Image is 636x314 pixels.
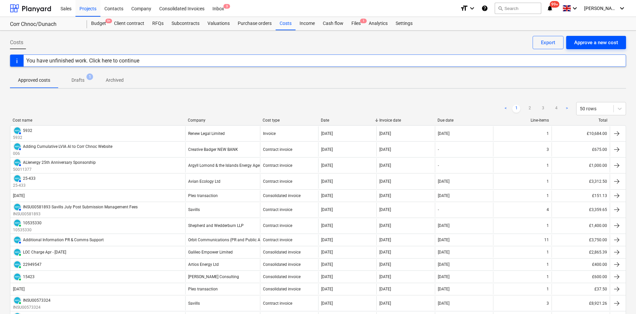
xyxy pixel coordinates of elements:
[552,203,610,217] div: £3,359.65
[276,17,296,30] div: Costs
[550,1,560,8] span: 99+
[552,190,610,201] div: £151.13
[263,287,301,291] div: Consolidated invoice
[526,105,534,113] a: Page 2
[379,287,391,291] div: [DATE]
[547,4,553,12] i: notifications
[379,193,391,198] div: [DATE]
[547,207,549,212] div: 4
[188,250,233,255] div: Galileo Empower Limited
[86,73,93,80] span: 1
[379,274,391,279] div: [DATE]
[188,274,239,279] div: [PERSON_NAME] Consulting
[438,262,449,267] div: [DATE]
[13,236,22,244] div: Invoice has been synced with Xero and its status is currently AUTHORISED
[496,118,549,123] div: Line-items
[321,250,333,255] div: [DATE]
[223,4,230,9] span: 3
[460,4,468,12] i: format_size
[10,39,23,47] span: Costs
[188,131,225,136] div: Renew Legal Limited
[296,17,319,30] a: Income
[319,17,347,30] div: Cash flow
[23,128,32,133] div: 5932
[554,118,607,123] div: Total
[321,301,333,306] div: [DATE]
[13,142,22,151] div: Invoice has been synced with Xero and its status is currently AUTHORISED
[438,238,449,242] div: [DATE]
[14,297,21,304] img: xero.svg
[14,175,21,182] img: xero.svg
[23,238,104,242] div: Additional Information PR & Comms Support
[563,105,571,113] a: Next page
[481,4,488,12] i: Knowledge base
[87,17,110,30] a: Budget9+
[188,223,244,228] div: Shepherd and Wedderburn LLP
[552,284,610,294] div: £37.50
[23,144,112,149] div: Adding Cumulative LVIA AI to Corr Chnoc Website
[13,151,112,157] p: 006
[552,219,610,233] div: £1,400.00
[188,287,218,291] div: Pleo transaction
[14,143,21,150] img: xero.svg
[263,179,292,184] div: Contract invoice
[379,207,391,212] div: [DATE]
[13,167,96,172] p: 50011377
[26,57,139,64] div: You have unfinished work. Click here to continue
[14,220,21,226] img: xero.svg
[263,118,316,123] div: Cost type
[544,238,549,242] div: 11
[468,4,476,12] i: keyboard_arrow_down
[105,19,112,23] span: 9+
[321,207,333,212] div: [DATE]
[13,158,22,167] div: Invoice has been synced with Xero and its status is currently AUTHORISED
[263,250,301,255] div: Consolidated invoice
[552,247,610,258] div: £2,865.39
[13,296,22,305] div: Invoice has been synced with Xero and its status is currently PAID
[379,223,391,228] div: [DATE]
[438,207,439,212] div: -
[263,262,301,267] div: Consolidated invoice
[379,131,391,136] div: [DATE]
[552,142,610,157] div: £675.00
[13,248,22,257] div: Invoice has been synced with Xero and its status is currently PAID
[552,174,610,188] div: £3,312.50
[263,301,292,306] div: Contract invoice
[188,193,218,198] div: Pleo transaction
[603,282,636,314] iframe: Chat Widget
[10,21,79,28] div: Corr Chnoc/Dunach
[552,235,610,245] div: £3,750.00
[263,147,292,152] div: Contract invoice
[547,287,549,291] div: 1
[552,296,610,310] div: £8,921.26
[360,19,367,23] span: 1
[18,77,50,84] p: Approved costs
[263,193,301,198] div: Consolidated invoice
[347,17,365,30] a: Files1
[547,250,549,255] div: 1
[321,131,333,136] div: [DATE]
[618,4,626,12] i: keyboard_arrow_down
[13,305,51,310] p: INSU00573324
[13,174,22,183] div: Invoice has been synced with Xero and its status is currently AUTHORISED
[438,287,449,291] div: [DATE]
[438,163,439,168] div: -
[498,6,503,11] span: search
[392,17,417,30] a: Settings
[148,17,168,30] div: RFQs
[552,105,560,113] a: Page 4
[547,193,549,198] div: 1
[188,301,200,306] div: Savills
[263,274,301,279] div: Consolidated invoice
[552,259,610,270] div: £400.00
[13,287,25,291] div: [DATE]
[263,131,276,136] div: Invoice
[321,118,374,123] div: Date
[14,249,21,256] img: xero.svg
[110,17,148,30] a: Client contract
[87,17,110,30] div: Budget
[379,147,391,152] div: [DATE]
